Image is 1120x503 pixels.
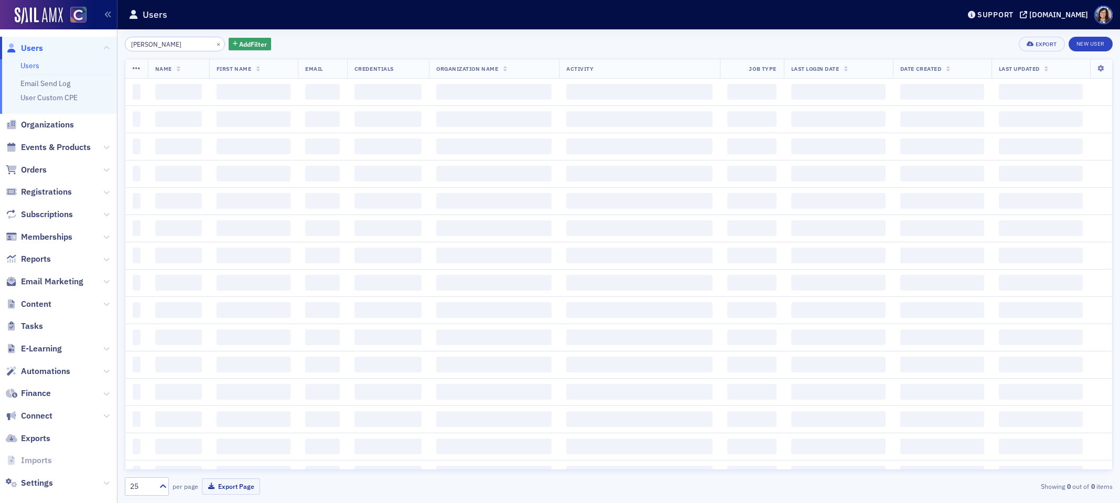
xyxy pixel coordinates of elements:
[6,186,72,198] a: Registrations
[900,84,984,100] span: ‌
[133,275,141,291] span: ‌
[727,84,777,100] span: ‌
[727,411,777,427] span: ‌
[217,166,290,181] span: ‌
[436,275,552,291] span: ‌
[155,248,202,263] span: ‌
[6,209,73,220] a: Subscriptions
[1019,37,1064,51] button: Export
[354,248,422,263] span: ‌
[999,65,1040,72] span: Last Updated
[155,111,202,127] span: ‌
[900,438,984,454] span: ‌
[305,411,340,427] span: ‌
[155,357,202,372] span: ‌
[6,119,74,131] a: Organizations
[566,111,713,127] span: ‌
[6,388,51,399] a: Finance
[133,220,141,236] span: ‌
[133,193,141,209] span: ‌
[566,384,713,400] span: ‌
[900,302,984,318] span: ‌
[173,481,198,491] label: per page
[999,466,1083,481] span: ‌
[727,302,777,318] span: ‌
[305,357,340,372] span: ‌
[566,357,713,372] span: ‌
[133,329,141,345] span: ‌
[305,438,340,454] span: ‌
[133,302,141,318] span: ‌
[727,329,777,345] span: ‌
[436,329,552,345] span: ‌
[900,193,984,209] span: ‌
[566,138,713,154] span: ‌
[354,65,394,72] span: Credentials
[900,138,984,154] span: ‌
[566,275,713,291] span: ‌
[21,164,47,176] span: Orders
[217,275,290,291] span: ‌
[21,142,91,153] span: Events & Products
[436,384,552,400] span: ‌
[566,84,713,100] span: ‌
[6,276,83,287] a: Email Marketing
[1069,37,1113,51] a: New User
[999,84,1083,100] span: ‌
[727,438,777,454] span: ‌
[305,84,340,100] span: ‌
[791,248,886,263] span: ‌
[21,209,73,220] span: Subscriptions
[229,38,272,51] button: AddFilter
[305,384,340,400] span: ‌
[436,65,498,72] span: Organization Name
[6,477,53,489] a: Settings
[354,111,422,127] span: ‌
[791,357,886,372] span: ‌
[155,220,202,236] span: ‌
[354,193,422,209] span: ‌
[20,61,39,70] a: Users
[436,411,552,427] span: ‌
[999,302,1083,318] span: ‌
[6,410,52,422] a: Connect
[791,438,886,454] span: ‌
[999,220,1083,236] span: ‌
[217,84,290,100] span: ‌
[217,138,290,154] span: ‌
[1065,481,1072,491] strong: 0
[436,357,552,372] span: ‌
[436,438,552,454] span: ‌
[354,384,422,400] span: ‌
[155,84,202,100] span: ‌
[15,7,63,24] img: SailAMX
[70,7,87,23] img: SailAMX
[305,138,340,154] span: ‌
[791,220,886,236] span: ‌
[791,275,886,291] span: ‌
[999,248,1083,263] span: ‌
[900,166,984,181] span: ‌
[999,438,1083,454] span: ‌
[436,138,552,154] span: ‌
[305,166,340,181] span: ‌
[125,37,225,51] input: Search…
[354,357,422,372] span: ‌
[727,275,777,291] span: ‌
[21,298,51,310] span: Content
[566,248,713,263] span: ‌
[566,411,713,427] span: ‌
[436,248,552,263] span: ‌
[436,193,552,209] span: ‌
[217,65,251,72] span: First Name
[305,111,340,127] span: ‌
[21,433,50,444] span: Exports
[217,193,290,209] span: ‌
[217,384,290,400] span: ‌
[354,166,422,181] span: ‌
[999,111,1083,127] span: ‌
[155,411,202,427] span: ‌
[727,220,777,236] span: ‌
[21,366,70,377] span: Automations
